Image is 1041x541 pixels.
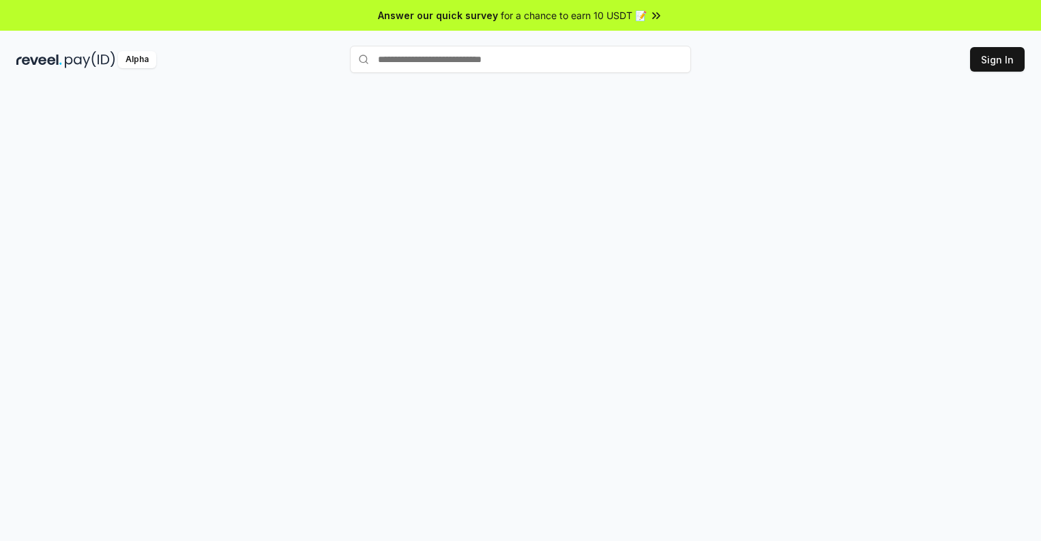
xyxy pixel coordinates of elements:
[16,51,62,68] img: reveel_dark
[378,8,498,23] span: Answer our quick survey
[118,51,156,68] div: Alpha
[65,51,115,68] img: pay_id
[501,8,647,23] span: for a chance to earn 10 USDT 📝
[970,47,1025,72] button: Sign In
